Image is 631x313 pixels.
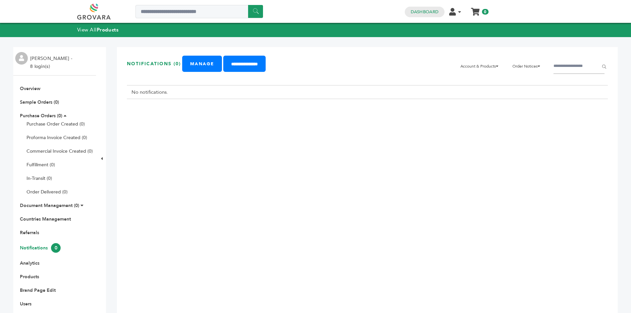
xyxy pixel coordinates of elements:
[553,59,605,74] input: Filter by keywords
[26,148,93,154] a: Commercial Invoice Created (0)
[20,287,56,293] a: Brand Page Edit
[77,26,119,33] a: View AllProducts
[127,61,181,67] h3: Notifications (0)
[127,85,608,99] td: No notifications.
[51,243,61,253] span: 0
[97,26,119,33] strong: Products
[20,301,31,307] a: Users
[471,6,479,13] a: My Cart
[20,245,61,251] a: Notifications0
[15,52,28,65] img: profile.png
[20,99,59,105] a: Sample Orders (0)
[20,113,62,119] a: Purchase Orders (0)
[26,162,55,168] a: Fulfillment (0)
[457,59,506,74] li: Account & Products
[20,85,40,92] a: Overview
[20,230,39,236] a: Referrals
[20,274,39,280] a: Products
[26,134,87,141] a: Proforma Invoice Created (0)
[482,9,488,15] span: 0
[135,5,263,18] input: Search a product or brand...
[26,121,85,127] a: Purchase Order Created (0)
[30,55,74,71] li: [PERSON_NAME] - 8 login(s)
[20,202,79,209] a: Document Management (0)
[182,56,222,72] a: Manage
[20,260,39,266] a: Analytics
[509,59,548,74] li: Order Notices
[26,189,68,195] a: Order Delivered (0)
[20,216,71,222] a: Countries Management
[26,175,52,182] a: In-Transit (0)
[411,9,439,15] a: Dashboard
